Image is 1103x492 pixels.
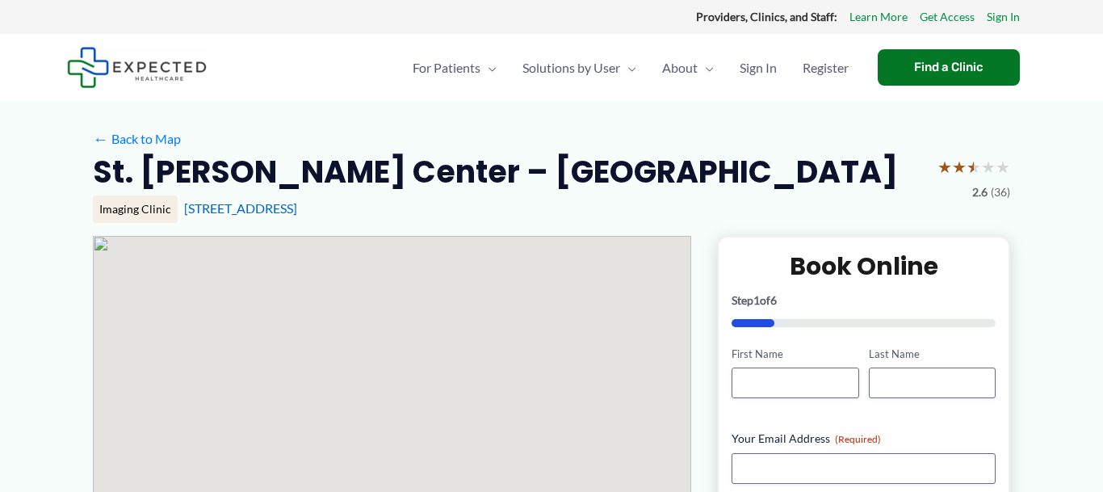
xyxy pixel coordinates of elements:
[849,6,908,27] a: Learn More
[878,49,1020,86] a: Find a Clinic
[981,152,996,182] span: ★
[93,127,181,151] a: ←Back to Map
[996,152,1010,182] span: ★
[991,182,1010,203] span: (36)
[732,347,858,362] label: First Name
[732,431,996,447] label: Your Email Address
[972,182,988,203] span: 2.6
[920,6,975,27] a: Get Access
[869,347,996,362] label: Last Name
[753,293,760,307] span: 1
[400,40,862,96] nav: Primary Site Navigation
[620,40,636,96] span: Menu Toggle
[400,40,510,96] a: For PatientsMenu Toggle
[803,40,849,96] span: Register
[93,131,108,146] span: ←
[662,40,698,96] span: About
[413,40,480,96] span: For Patients
[937,152,952,182] span: ★
[727,40,790,96] a: Sign In
[510,40,649,96] a: Solutions by UserMenu Toggle
[790,40,862,96] a: Register
[480,40,497,96] span: Menu Toggle
[696,10,837,23] strong: Providers, Clinics, and Staff:
[67,47,207,88] img: Expected Healthcare Logo - side, dark font, small
[698,40,714,96] span: Menu Toggle
[522,40,620,96] span: Solutions by User
[740,40,777,96] span: Sign In
[967,152,981,182] span: ★
[952,152,967,182] span: ★
[835,433,881,445] span: (Required)
[732,295,996,306] p: Step of
[987,6,1020,27] a: Sign In
[184,200,297,216] a: [STREET_ADDRESS]
[770,293,777,307] span: 6
[93,196,178,223] div: Imaging Clinic
[93,152,898,191] h2: St. [PERSON_NAME] Center – [GEOGRAPHIC_DATA]
[732,250,996,282] h2: Book Online
[649,40,727,96] a: AboutMenu Toggle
